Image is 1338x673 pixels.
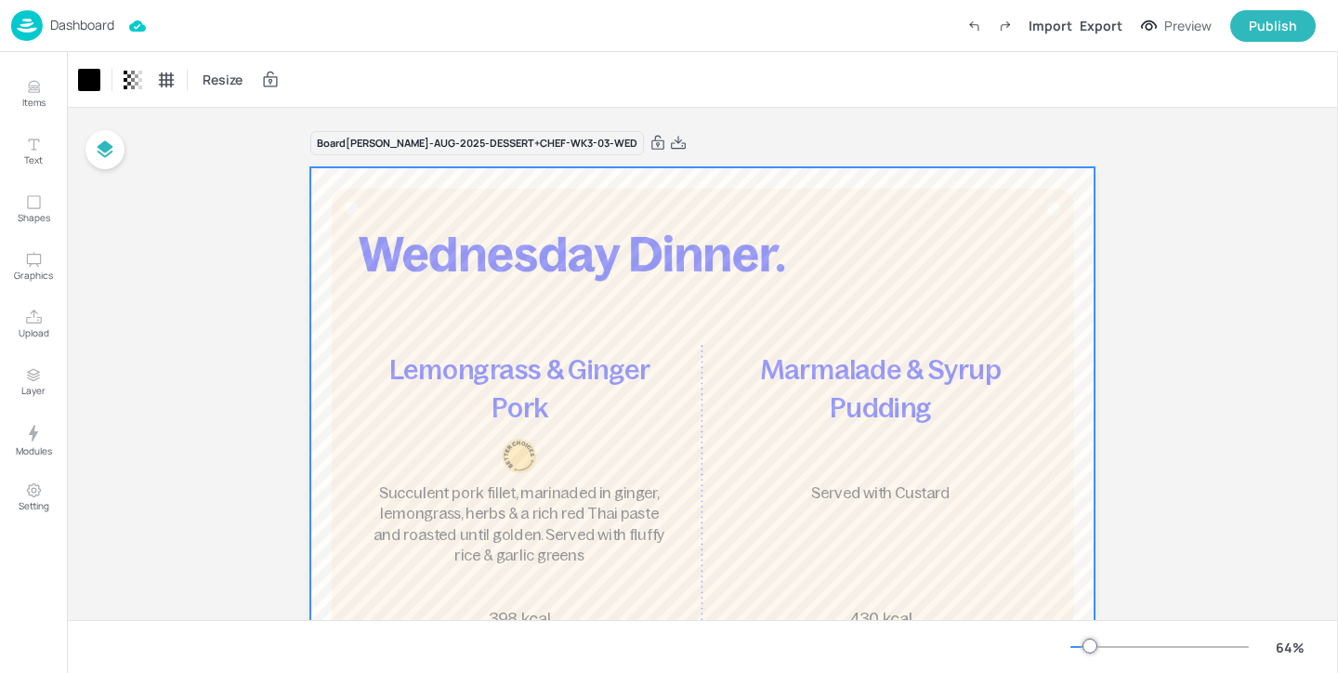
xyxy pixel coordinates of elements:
img: logo-86c26b7e.jpg [11,10,43,41]
button: Preview [1130,12,1223,40]
span: 430 kcal [849,610,912,628]
div: Publish [1249,16,1297,36]
span: Resize [199,70,246,89]
div: Preview [1164,16,1212,36]
button: Publish [1230,10,1316,42]
label: Redo (Ctrl + Y) [990,10,1021,42]
span: Served with Custard [811,484,950,501]
p: Dashboard [50,19,114,32]
span: Marmalade & Syrup Pudding [760,355,1000,423]
label: Undo (Ctrl + Z) [958,10,990,42]
div: 64 % [1267,638,1312,657]
div: Import [1029,16,1072,35]
span: Lemongrass & Ginger Pork [388,355,649,423]
span: 398 kcal [488,610,550,628]
span: Succulent pork fillet, marinaded in ginger, lemongrass, herbs & a rich red Thai paste and roasted... [374,484,664,563]
div: Board [PERSON_NAME]-AUG-2025-DESSERT+CHEF-WK3-03-WED [310,131,644,156]
div: Export [1080,16,1122,35]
